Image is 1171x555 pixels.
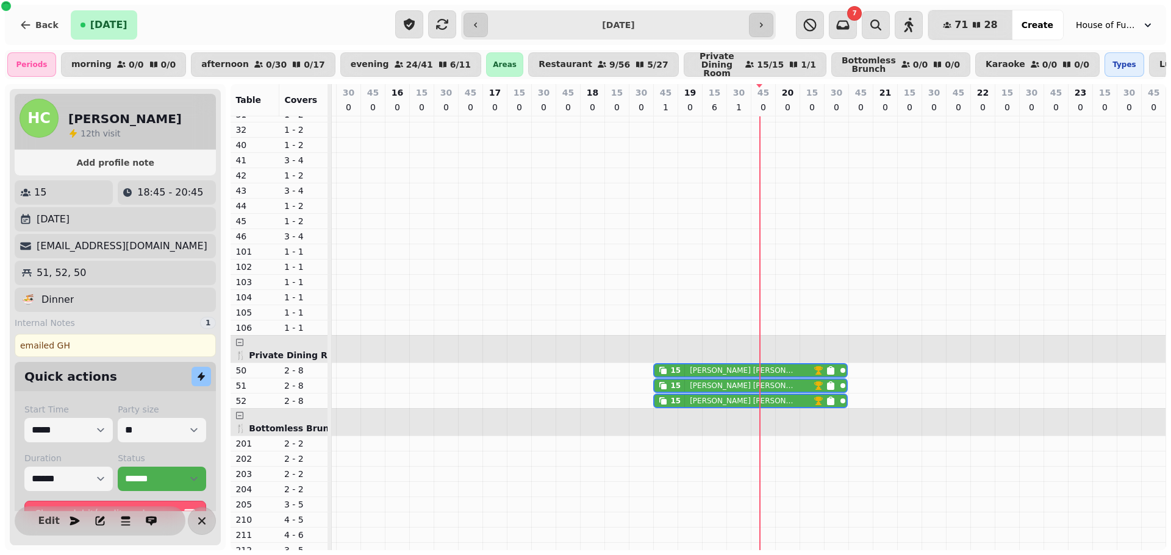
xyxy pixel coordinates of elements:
p: 2 - 8 [284,364,323,376]
p: afternoon [201,60,249,69]
p: 0 / 0 [1042,60,1058,69]
p: 🍜 [22,292,34,307]
p: 30 [928,87,940,99]
p: morning [71,60,112,69]
p: 0 [514,101,524,113]
button: morning0/00/0 [61,52,186,77]
p: 45 [1050,87,1062,99]
p: 15 / 15 [757,60,784,69]
label: Start Time [24,403,113,415]
p: 0 [856,101,865,113]
p: 45 [235,215,274,227]
span: Edit [41,516,56,526]
p: 0 [831,101,841,113]
p: 15 [611,87,623,99]
p: 0 [368,101,378,113]
p: 1 [734,101,743,113]
p: 2 - 8 [284,380,323,392]
div: Areas [486,52,523,77]
button: Charge debit/credit card [24,501,206,525]
p: [PERSON_NAME] [PERSON_NAME] [690,366,797,375]
p: 41 [235,154,274,166]
p: 30 [440,87,452,99]
p: 201 [235,437,274,450]
p: 3 - 5 [284,498,323,511]
span: th [91,129,103,138]
div: 1 [200,317,216,329]
p: 42 [235,169,274,182]
p: 24 / 41 [406,60,433,69]
p: 0 [1002,101,1012,113]
p: 45 [1148,87,1159,99]
p: 0 [1026,101,1036,113]
p: 50 [235,364,274,376]
p: 210 [235,514,274,526]
p: 2 - 2 [284,453,323,465]
p: 0 / 17 [304,60,324,69]
button: afternoon0/300/17 [191,52,335,77]
p: 2 - 2 [284,483,323,495]
p: 5 / 27 [647,60,668,69]
p: 30 [831,87,842,99]
p: 30 [343,87,354,99]
p: [PERSON_NAME] [PERSON_NAME] [690,396,797,406]
p: 0 / 0 [945,60,960,69]
p: 0 [880,101,890,113]
p: 30 [636,87,647,99]
p: 2 - 2 [284,437,323,450]
p: 15 [904,87,915,99]
p: 1 - 1 [284,306,323,319]
button: 7128 [928,10,1012,40]
p: 2 - 2 [284,468,323,480]
button: [DATE] [71,10,137,40]
label: Status [118,452,206,464]
p: 202 [235,453,274,465]
span: [DATE] [90,20,127,30]
span: 28 [984,20,997,30]
p: 105 [235,306,274,319]
p: 204 [235,483,274,495]
p: 1 - 1 [284,261,323,273]
p: 0 / 0 [913,60,928,69]
p: 0 [782,101,792,113]
button: Bottomless Brunch0/00/0 [831,52,970,77]
label: Duration [24,452,113,464]
p: 30 [538,87,550,99]
p: 1 - 2 [284,139,323,151]
button: Add profile note [20,155,211,171]
p: 101 [235,246,274,258]
p: Karaoke [986,60,1025,69]
div: 15 [670,396,681,406]
p: 6 / 11 [450,60,471,69]
p: 45 [367,87,379,99]
p: 0 [587,101,597,113]
p: 15 [709,87,720,99]
span: Add profile note [29,158,201,167]
p: 6 [709,101,719,113]
p: 0 / 0 [1074,60,1089,69]
p: 0 [539,101,548,113]
p: 40 [235,139,274,151]
p: Private Dining Room [694,52,740,77]
p: 1 - 1 [284,246,323,258]
button: evening24/416/11 [340,52,481,77]
p: Bottomless Brunch [842,56,896,73]
button: Private Dining Room15/151/1 [684,52,826,77]
p: 15 [416,87,428,99]
div: Types [1105,52,1144,77]
p: 102 [235,261,274,273]
h2: [PERSON_NAME] [68,110,182,127]
p: 45 [855,87,867,99]
p: 19 [684,87,696,99]
span: Internal Notes [15,317,75,329]
p: 3 - 4 [284,185,323,197]
p: Restaurant [539,60,592,69]
p: 17 [489,87,501,99]
label: Party size [118,403,206,415]
p: 15 [806,87,818,99]
p: 0 [563,101,573,113]
p: 0 [636,101,646,113]
button: Create [1012,10,1063,40]
p: 44 [235,200,274,212]
span: HC [27,111,51,125]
